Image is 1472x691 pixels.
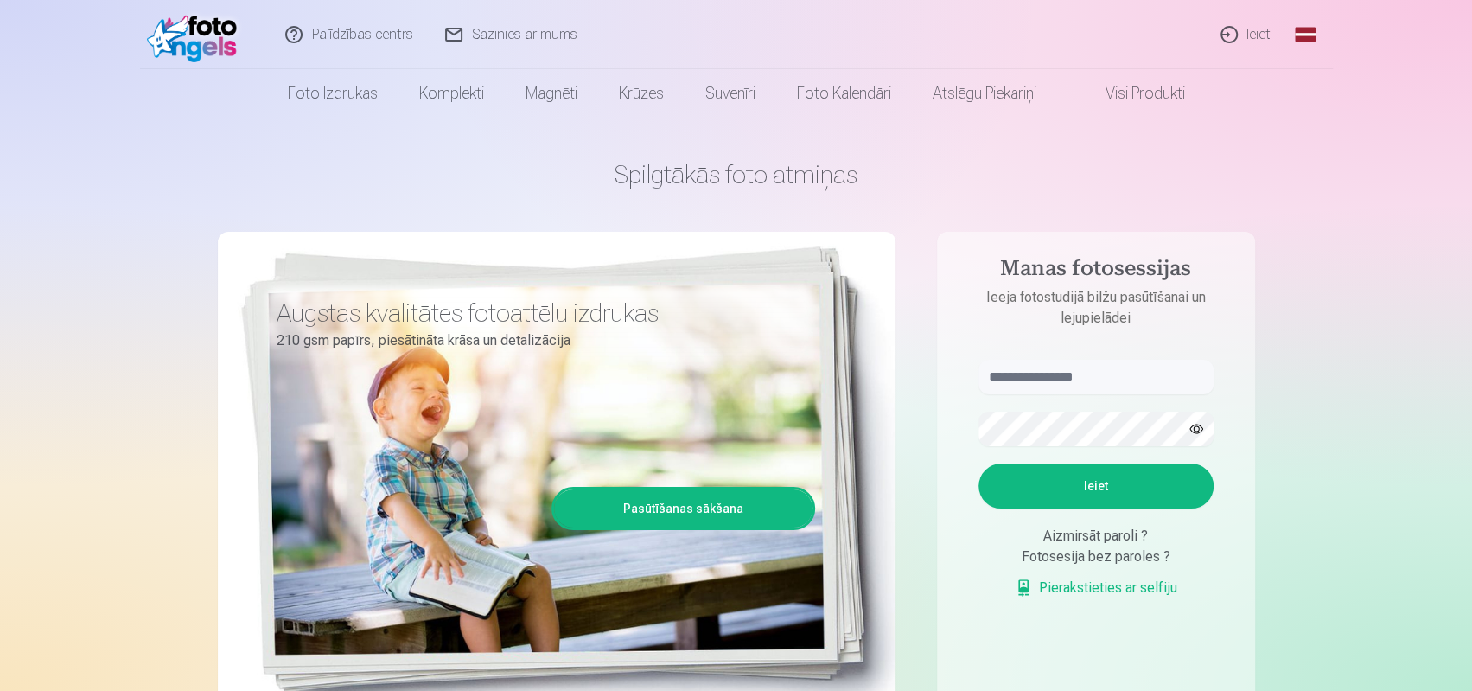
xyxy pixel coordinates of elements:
[277,298,802,329] h3: Augstas kvalitātes fotoattēlu izdrukas
[218,159,1255,190] h1: Spilgtākās foto atmiņas
[685,69,776,118] a: Suvenīri
[505,69,598,118] a: Magnēti
[961,287,1231,329] p: Ieeja fotostudijā bilžu pasūtīšanai un lejupielādei
[978,464,1214,509] button: Ieiet
[398,69,505,118] a: Komplekti
[277,329,802,353] p: 210 gsm papīrs, piesātināta krāsa un detalizācija
[598,69,685,118] a: Krūzes
[978,526,1214,547] div: Aizmirsāt paroli ?
[912,69,1057,118] a: Atslēgu piekariņi
[978,547,1214,567] div: Fotosesija bez paroles ?
[961,256,1231,287] h4: Manas fotosessijas
[1015,578,1177,598] a: Pierakstieties ar selfiju
[1057,69,1206,118] a: Visi produkti
[554,489,812,528] a: Pasūtīšanas sākšana
[147,7,246,62] img: /fa1
[776,69,912,118] a: Foto kalendāri
[267,69,398,118] a: Foto izdrukas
